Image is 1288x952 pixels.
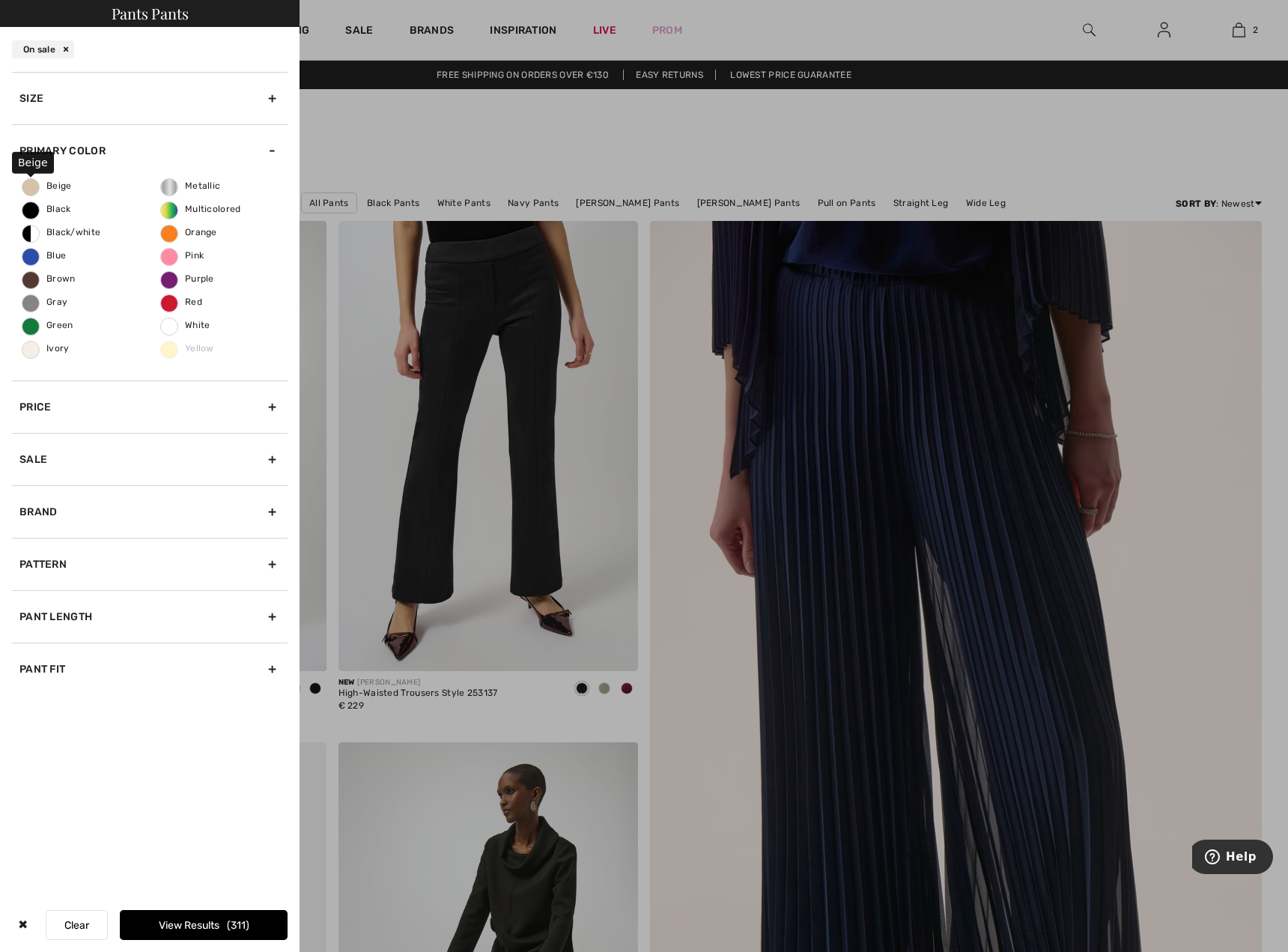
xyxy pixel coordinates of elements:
span: Multicolored [161,204,241,214]
div: Price [12,381,288,433]
button: Clear [46,910,108,940]
div: On sale [12,40,74,58]
button: View Results311 [120,910,288,940]
div: Beige [12,151,54,173]
div: Pant Length [12,590,288,643]
span: Orange [161,227,217,237]
span: Brown [22,273,76,284]
span: Purple [161,273,214,284]
div: Pant Fit [12,643,288,695]
span: 311 [227,919,249,932]
span: Blue [22,250,66,261]
div: Pattern [12,538,288,590]
span: Green [22,320,73,330]
span: White [161,320,210,330]
span: Metallic [161,181,220,191]
div: Primary Color [12,124,288,177]
span: Black [22,204,71,214]
span: Red [161,297,202,307]
div: Size [12,72,288,124]
span: Pink [161,250,204,261]
span: Gray [22,297,67,307]
div: Sale [12,433,288,485]
span: Black/white [22,227,100,237]
iframe: Opens a widget where you can find more information [1192,840,1273,877]
div: Brand [12,485,288,538]
span: Ivory [22,343,70,354]
span: Yellow [161,343,214,354]
div: ✖ [12,910,34,940]
span: Beige [22,181,72,191]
